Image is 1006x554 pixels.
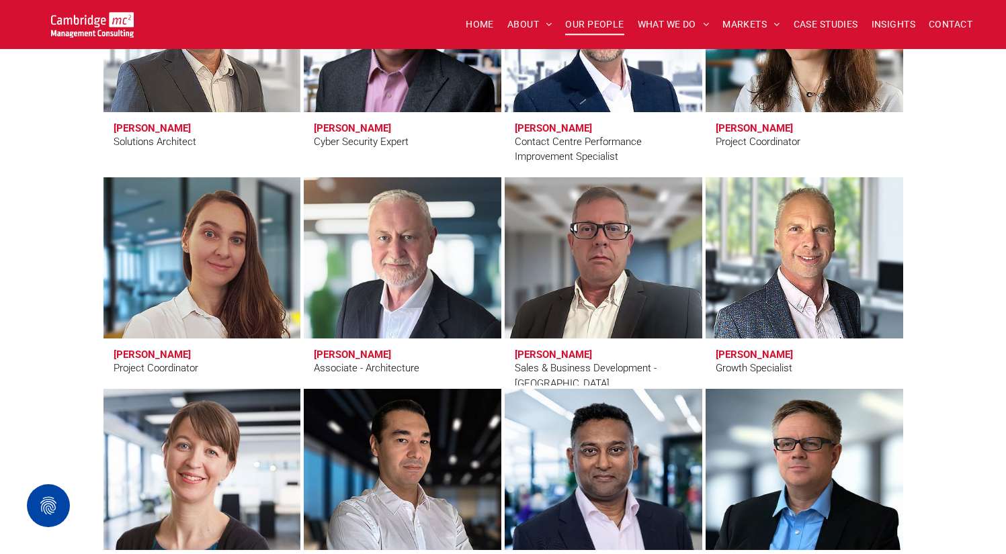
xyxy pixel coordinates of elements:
div: Cyber Security Expert [314,134,409,150]
h3: [PERSON_NAME] [114,122,191,134]
div: Project Coordinator [716,134,800,150]
h3: [PERSON_NAME] [515,349,592,361]
a: CASE STUDIES [787,14,865,35]
div: Sales & Business Development - [GEOGRAPHIC_DATA] [515,361,692,391]
a: Dr Zoë Webster | AI, Digital & Innovation | Cambridge Management Consulting [103,389,301,550]
h3: [PERSON_NAME] [314,349,391,361]
img: Go to Homepage [51,12,134,38]
div: Growth Specialist [716,361,792,376]
a: Colin Macandrew | Associate - Architecture | Cambridge Management Consulting [298,173,507,343]
h3: [PERSON_NAME] [515,122,592,134]
a: HOME [459,14,501,35]
a: INSIGHTS [865,14,922,35]
a: John Wallace | Growth Specialist | Cambridge Management Consulting [706,177,903,338]
a: Our People | Cambridge Management Consulting [706,389,903,550]
a: CONTACT [922,14,979,35]
h3: [PERSON_NAME] [114,349,191,361]
a: Rachi Weerasinghe | Digital & Innovation | Cambridge Management Consulting [505,389,702,550]
a: ABOUT [501,14,559,35]
div: Contact Centre Performance Improvement Specialist [515,134,692,165]
h3: [PERSON_NAME] [314,122,391,134]
a: OUR PEOPLE [558,14,630,35]
h3: [PERSON_NAME] [716,349,793,361]
a: Your Business Transformed | Cambridge Management Consulting [51,14,134,28]
div: Solutions Architect [114,134,196,150]
a: WHAT WE DO [631,14,716,35]
a: Elia Tsouros | Sales & Business Development - Africa [505,177,702,338]
div: Project Coordinator [114,361,198,376]
h3: [PERSON_NAME] [716,122,793,134]
a: Denisa Pokryvkova | Project Coordinator | Cambridge Management Consulting [103,177,301,338]
a: Gustavo Zucchi | Latin America | Cambridge Management Consulting [304,389,501,550]
div: Associate - Architecture [314,361,419,376]
a: MARKETS [716,14,786,35]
